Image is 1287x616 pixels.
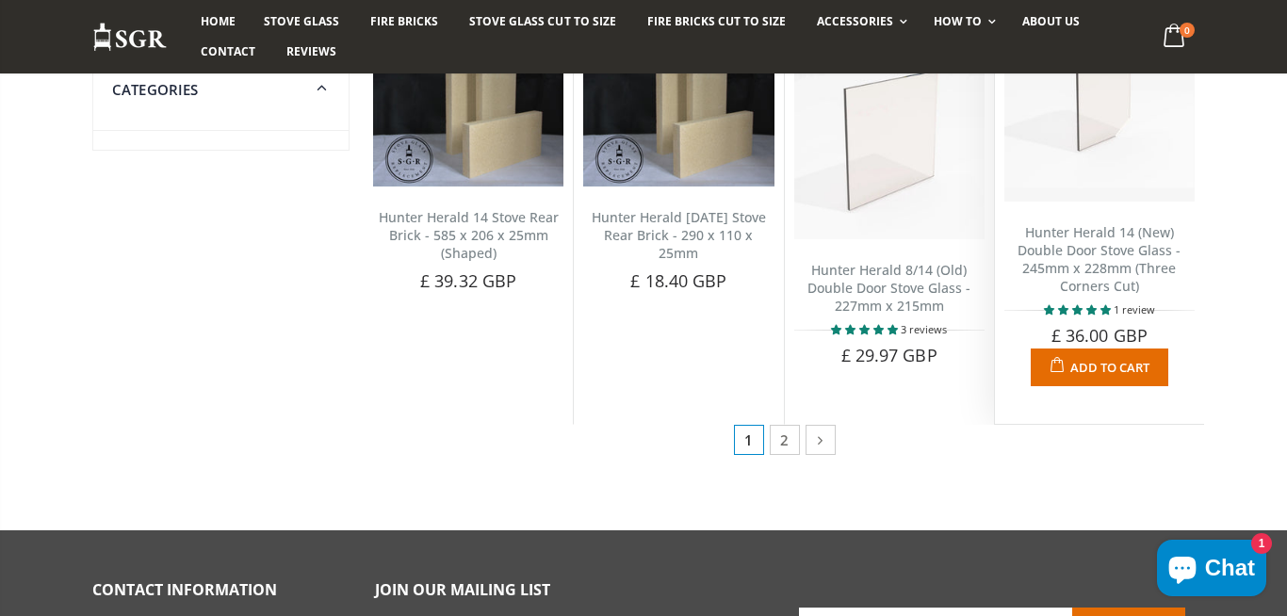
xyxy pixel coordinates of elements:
[379,208,559,262] a: Hunter Herald 14 Stove Rear Brick - 585 x 206 x 25mm (Shaped)
[841,344,937,366] span: £ 29.97 GBP
[633,7,800,37] a: Fire Bricks Cut To Size
[1114,302,1155,316] span: 1 review
[583,49,774,186] img: Hunter Herald 14 CE Stove Rear Brick
[592,208,766,262] a: Hunter Herald [DATE] Stove Rear Brick - 290 x 110 x 25mm
[250,7,353,37] a: Stove Glass
[201,43,255,59] span: Contact
[187,7,250,37] a: Home
[373,49,563,186] img: Hunter Herald 14 Stove Rear Brick
[187,37,269,67] a: Contact
[201,13,236,29] span: Home
[934,13,982,29] span: How To
[807,261,970,315] a: Hunter Herald 8/14 (Old) Double Door Stove Glass - 227mm x 215mm
[112,80,199,99] span: Categories
[901,322,947,336] span: 3 reviews
[1008,7,1094,37] a: About us
[817,13,893,29] span: Accessories
[455,7,629,37] a: Stove Glass Cut To Size
[286,43,336,59] span: Reviews
[469,13,615,29] span: Stove Glass Cut To Size
[1151,540,1272,601] inbox-online-store-chat: Shopify online store chat
[1018,223,1181,295] a: Hunter Herald 14 (New) Double Door Stove Glass - 245mm x 228mm (Three Corners Cut)
[1022,13,1080,29] span: About us
[92,22,168,53] img: Stove Glass Replacement
[770,425,800,455] a: 2
[92,579,277,600] span: Contact Information
[794,49,985,239] img: Hunter Herald 8/14 (Old) Double Door Stove Glass
[420,269,516,292] span: £ 39.32 GBP
[647,13,786,29] span: Fire Bricks Cut To Size
[1004,11,1195,202] img: Hunter Herald 14 (New) Double Door stove glass with three corners cut
[1070,359,1149,376] span: Add to Cart
[1051,324,1148,347] span: £ 36.00 GBP
[920,7,1005,37] a: How To
[630,269,726,292] span: £ 18.40 GBP
[1156,19,1195,56] a: 0
[1044,302,1114,316] span: 5.00 stars
[831,322,901,336] span: 5.00 stars
[1031,349,1167,386] button: Add to Cart
[734,425,764,455] span: 1
[264,13,339,29] span: Stove Glass
[370,13,438,29] span: Fire Bricks
[803,7,917,37] a: Accessories
[375,579,550,600] span: Join our mailing list
[356,7,452,37] a: Fire Bricks
[1180,23,1195,38] span: 0
[272,37,350,67] a: Reviews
